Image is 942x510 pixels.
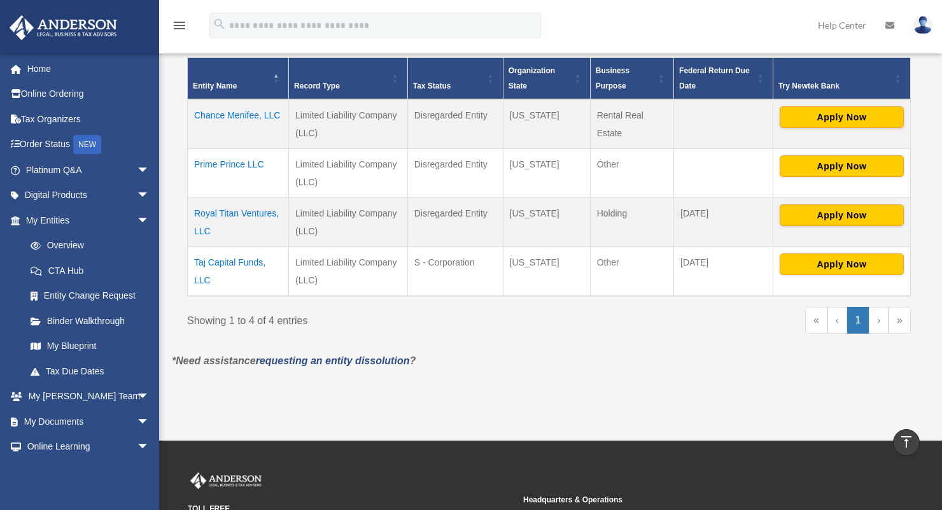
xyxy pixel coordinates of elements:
[590,247,673,297] td: Other
[294,81,340,90] span: Record Type
[187,307,540,330] div: Showing 1 to 4 of 4 entries
[590,58,673,100] th: Business Purpose: Activate to sort
[193,81,237,90] span: Entity Name
[73,135,101,154] div: NEW
[9,384,169,409] a: My [PERSON_NAME] Teamarrow_drop_down
[289,58,408,100] th: Record Type: Activate to sort
[590,149,673,198] td: Other
[407,247,503,297] td: S - Corporation
[289,99,408,149] td: Limited Liability Company (LLC)
[780,155,904,177] button: Apply Now
[778,78,891,94] div: Try Newtek Bank
[18,334,162,359] a: My Blueprint
[674,198,773,247] td: [DATE]
[9,459,169,485] a: Billingarrow_drop_down
[847,307,869,334] a: 1
[137,459,162,485] span: arrow_drop_down
[780,253,904,275] button: Apply Now
[590,198,673,247] td: Holding
[172,355,416,366] em: *Need assistance ?
[9,56,169,81] a: Home
[913,16,932,34] img: User Pic
[503,149,590,198] td: [US_STATE]
[188,247,289,297] td: Taj Capital Funds, LLC
[172,22,187,33] a: menu
[9,81,169,107] a: Online Ordering
[289,247,408,297] td: Limited Liability Company (LLC)
[407,198,503,247] td: Disregarded Entity
[289,149,408,198] td: Limited Liability Company (LLC)
[509,66,555,90] span: Organization State
[289,198,408,247] td: Limited Liability Company (LLC)
[172,18,187,33] i: menu
[18,283,162,309] a: Entity Change Request
[503,247,590,297] td: [US_STATE]
[503,58,590,100] th: Organization State: Activate to sort
[889,307,911,334] a: Last
[407,58,503,100] th: Tax Status: Activate to sort
[674,58,773,100] th: Federal Return Due Date: Activate to sort
[137,434,162,460] span: arrow_drop_down
[188,149,289,198] td: Prime Prince LLC
[899,434,914,450] i: vertical_align_top
[188,58,289,100] th: Entity Name: Activate to invert sorting
[9,157,169,183] a: Platinum Q&Aarrow_drop_down
[523,493,850,507] small: Headquarters & Operations
[256,355,410,366] a: requesting an entity dissolution
[18,308,162,334] a: Binder Walkthrough
[137,384,162,410] span: arrow_drop_down
[869,307,889,334] a: Next
[503,198,590,247] td: [US_STATE]
[503,99,590,149] td: [US_STATE]
[9,208,162,233] a: My Entitiesarrow_drop_down
[137,409,162,435] span: arrow_drop_down
[407,149,503,198] td: Disregarded Entity
[6,15,121,40] img: Anderson Advisors Platinum Portal
[413,81,451,90] span: Tax Status
[9,106,169,132] a: Tax Organizers
[596,66,629,90] span: Business Purpose
[674,247,773,297] td: [DATE]
[137,208,162,234] span: arrow_drop_down
[893,429,920,456] a: vertical_align_top
[213,17,227,31] i: search
[805,307,827,334] a: First
[188,198,289,247] td: Royal Titan Ventures, LLC
[407,99,503,149] td: Disregarded Entity
[137,183,162,209] span: arrow_drop_down
[188,472,264,489] img: Anderson Advisors Platinum Portal
[780,204,904,226] button: Apply Now
[9,132,169,158] a: Order StatusNEW
[188,99,289,149] td: Chance Menifee, LLC
[137,157,162,183] span: arrow_drop_down
[18,258,162,283] a: CTA Hub
[18,233,156,259] a: Overview
[9,434,169,460] a: Online Learningarrow_drop_down
[679,66,750,90] span: Federal Return Due Date
[827,307,847,334] a: Previous
[18,358,162,384] a: Tax Due Dates
[780,106,904,128] button: Apply Now
[9,409,169,434] a: My Documentsarrow_drop_down
[9,183,169,208] a: Digital Productsarrow_drop_down
[773,58,910,100] th: Try Newtek Bank : Activate to sort
[590,99,673,149] td: Rental Real Estate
